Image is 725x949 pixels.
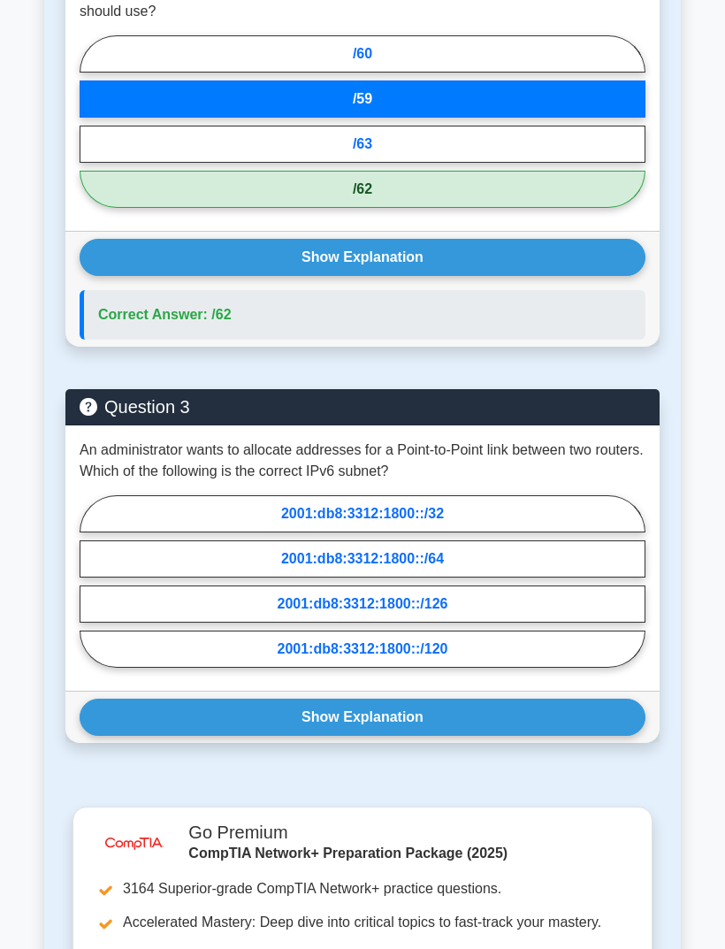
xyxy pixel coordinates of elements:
h5: Question 3 [80,396,645,417]
button: Show Explanation [80,239,645,276]
label: 2001:db8:3312:1800::/126 [80,585,645,623]
span: Correct Answer: /62 [98,307,232,322]
label: 2001:db8:3312:1800::/120 [80,631,645,668]
label: 2001:db8:3312:1800::/32 [80,495,645,532]
label: /60 [80,35,645,73]
button: Show Explanation [80,699,645,736]
p: An administrator wants to allocate addresses for a Point-to-Point link between two routers. Which... [80,440,645,482]
label: /62 [80,171,645,208]
label: /63 [80,126,645,163]
label: 2001:db8:3312:1800::/64 [80,540,645,578]
label: /59 [80,80,645,118]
